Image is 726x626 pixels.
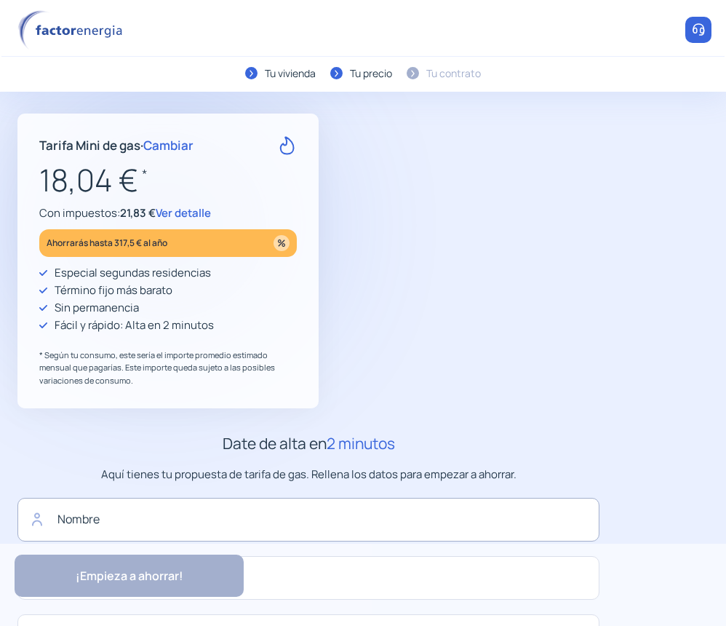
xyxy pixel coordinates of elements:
[327,433,395,453] span: 2 minutos
[691,23,706,37] img: llamar
[47,234,167,251] p: Ahorrarás hasta 317,5 € al año
[426,66,481,82] div: Tu contrato
[143,137,194,154] span: Cambiar
[39,135,194,155] p: Tarifa Mini de gas ·
[120,205,156,221] span: 21,83 €
[350,66,392,82] div: Tu precio
[15,10,131,50] img: logo factor
[274,235,290,251] img: percentage_icon.svg
[39,349,297,387] p: * Según tu consumo, este sería el importe promedio estimado mensual que pagarías. Este importe qu...
[39,205,297,222] p: Con impuestos:
[17,466,599,483] p: Aquí tienes tu propuesta de tarifa de gas. Rellena los datos para empezar a ahorrar.
[278,136,297,155] img: rate-G.svg
[55,317,214,334] p: Fácil y rápido: Alta en 2 minutos
[156,205,211,221] span: Ver detalle
[55,282,172,299] p: Término fijo más barato
[17,432,599,456] h2: Date de alta en
[265,66,316,82] div: Tu vivienda
[39,156,297,205] p: 18,04 €
[55,299,139,317] p: Sin permanencia
[55,264,211,282] p: Especial segundas residencias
